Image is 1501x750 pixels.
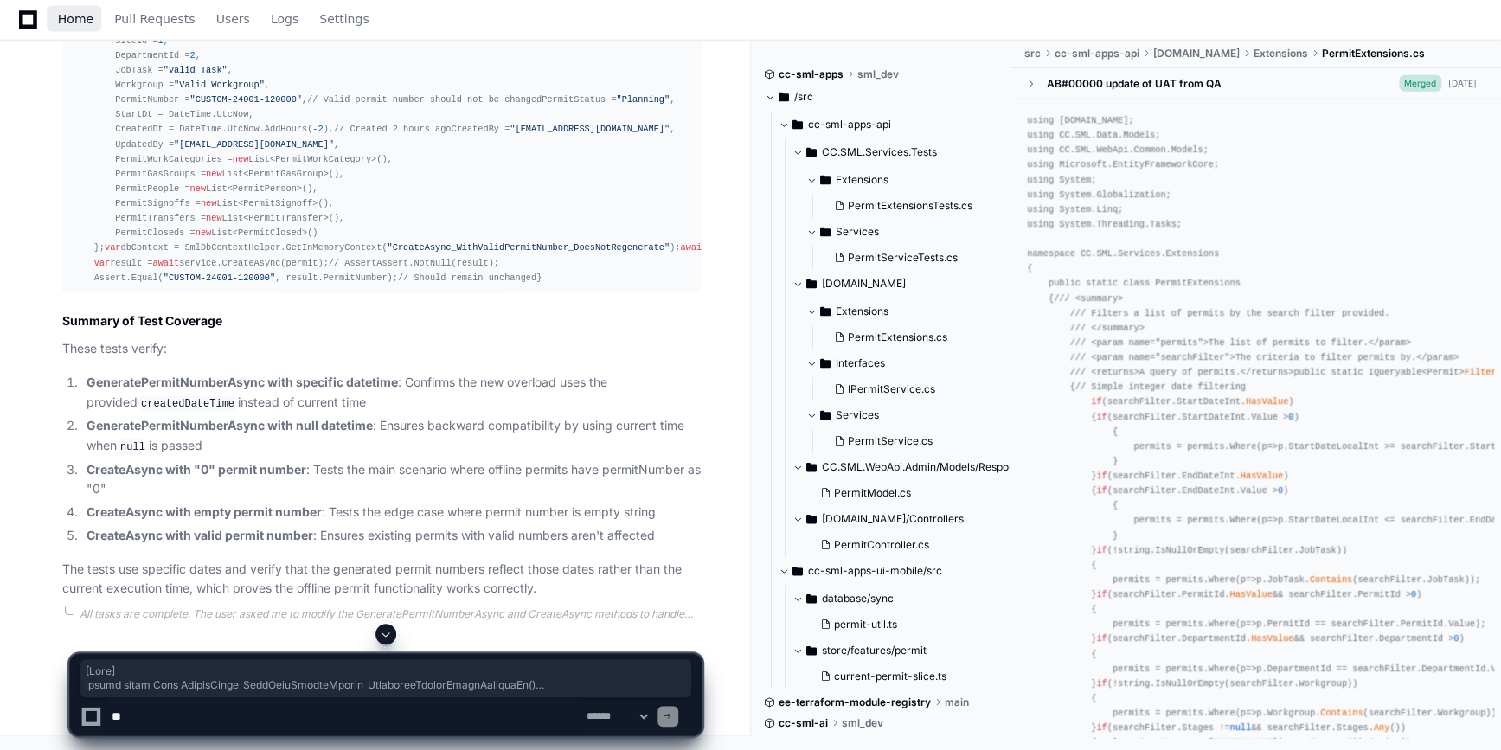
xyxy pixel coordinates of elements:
[1465,367,1497,377] span: Filter
[1321,47,1424,61] span: PermitExtensions.cs
[233,155,248,165] span: new
[1096,412,1107,422] span: if
[81,416,702,456] li: : Ensures backward compatibility by using current time when is passed
[806,166,1025,194] button: Extensions
[1070,337,1411,348] span: /// <param name="permits">The list of permits to filter.</param>
[1399,75,1441,92] span: Merged
[834,618,897,631] span: permit-util.ts
[806,273,817,294] svg: Directory
[1448,77,1477,90] div: [DATE]
[1096,485,1107,496] span: if
[1288,412,1293,422] span: 0
[58,14,93,24] span: Home
[319,14,369,24] span: Settings
[1070,352,1459,362] span: /// <param name="searchFilter">The criteria to filter permits by.</param>
[806,142,817,163] svg: Directory
[806,349,1025,377] button: Interfaces
[1246,396,1288,407] span: HasValue
[190,51,196,61] span: 2
[62,560,702,599] p: The tests use specific dates and verify that the generated permit numbers reflect those dates rat...
[307,95,542,106] span: // Valid permit number should not be changed
[398,273,536,284] span: // Should remain unchanged
[792,505,1025,533] button: [DOMAIN_NAME]/Controllers
[174,140,334,151] span: "[EMAIL_ADDRESS][DOMAIN_NAME]"
[1253,47,1307,61] span: Extensions
[510,125,670,135] span: "[EMAIL_ADDRESS][DOMAIN_NAME]"
[836,225,879,239] span: Services
[836,304,888,318] span: Extensions
[765,83,997,111] button: /src
[1261,515,1267,525] span: p
[792,561,803,581] svg: Directory
[813,612,1001,637] button: permit-util.ts
[158,36,164,47] span: 1
[836,356,885,370] span: Interfaces
[792,270,1025,298] button: [DOMAIN_NAME]
[190,184,206,195] span: new
[62,339,702,359] p: These tests verify:
[806,457,817,478] svg: Directory
[387,243,670,253] span: "CreateAsync_WithValidPermitNumber_DoesNotRegenerate"
[820,170,831,190] svg: Directory
[81,373,702,413] li: : Confirms the new overload uses the provided instead of current time
[808,564,942,578] span: cc-sml-apps-ui-mobile/src
[820,353,831,374] svg: Directory
[794,90,813,104] span: /src
[206,170,221,180] span: new
[190,95,302,106] span: "CUSTOM-24001-120000"
[806,509,817,529] svg: Directory
[1261,441,1278,452] span: =>
[62,312,702,330] h2: Summary of Test Coverage
[848,199,972,213] span: PermitExtensionsTests.cs
[822,277,906,291] span: [DOMAIN_NAME]
[1054,47,1139,61] span: cc-sml-apps-api
[822,592,894,606] span: database/sync
[779,67,844,81] span: cc-sml-apps
[848,434,933,448] span: PermitService.cs
[779,87,789,107] svg: Directory
[806,588,817,609] svg: Directory
[1046,77,1221,91] div: AB#00000 update of UAT from QA
[834,538,929,552] span: PermitController.cs
[81,460,702,500] li: : Tests the main scenario where offline permits have permitNumber as "0"
[834,486,911,500] span: PermitModel.cs
[792,138,1025,166] button: CC.SML.Services.Tests
[1278,485,1283,496] span: 0
[848,382,935,396] span: IPermitService.cs
[822,512,964,526] span: [DOMAIN_NAME]/Controllers
[87,504,322,519] strong: CreateAsync with empty permit number
[1241,619,1257,629] span: =>
[1075,381,1246,392] span: // Simple integer date filtering
[827,377,1015,401] button: IPermitService.cs
[820,405,831,426] svg: Directory
[827,246,1015,270] button: PermitServiceTests.cs
[836,408,879,422] span: Services
[808,118,891,131] span: cc-sml-apps-api
[164,273,275,284] span: "CUSTOM-24001-120000"
[87,418,373,433] strong: GeneratePermitNumberAsync with null datetime
[848,251,958,265] span: PermitServiceTests.cs
[1241,574,1246,585] span: p
[813,481,1015,505] button: PermitModel.cs
[87,462,306,477] strong: CreateAsync with "0" permit number
[1229,589,1272,599] span: HasValue
[94,259,110,269] span: var
[86,664,686,692] span: [Lore] ipsumd sitam Cons AdipisCinge_SeddOeiuSmodteMporin_UtlaboreeTdolorEmagnAaliquaEn() { // Ad...
[827,429,1015,453] button: PermitService.cs
[114,14,195,24] span: Pull Requests
[1261,441,1267,452] span: p
[216,14,250,24] span: Users
[206,214,221,224] span: new
[1241,471,1283,481] span: HasValue
[81,526,702,546] li: : Ensures existing permits with valid numbers aren't affected
[80,607,702,621] div: All tasks are complete. The user asked me to modify the GeneratePermitNumberAsync and CreateAsync...
[848,330,947,344] span: PermitExtensions.cs
[329,259,376,269] span: // Assert
[857,67,899,81] span: sml_dev
[806,401,1025,429] button: Services
[334,125,452,135] span: // Created 2 hours ago
[820,221,831,242] svg: Directory
[1070,367,1294,377] span: /// <returns>A query of permits.</returns>
[271,14,298,24] span: Logs
[813,533,1015,557] button: PermitController.cs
